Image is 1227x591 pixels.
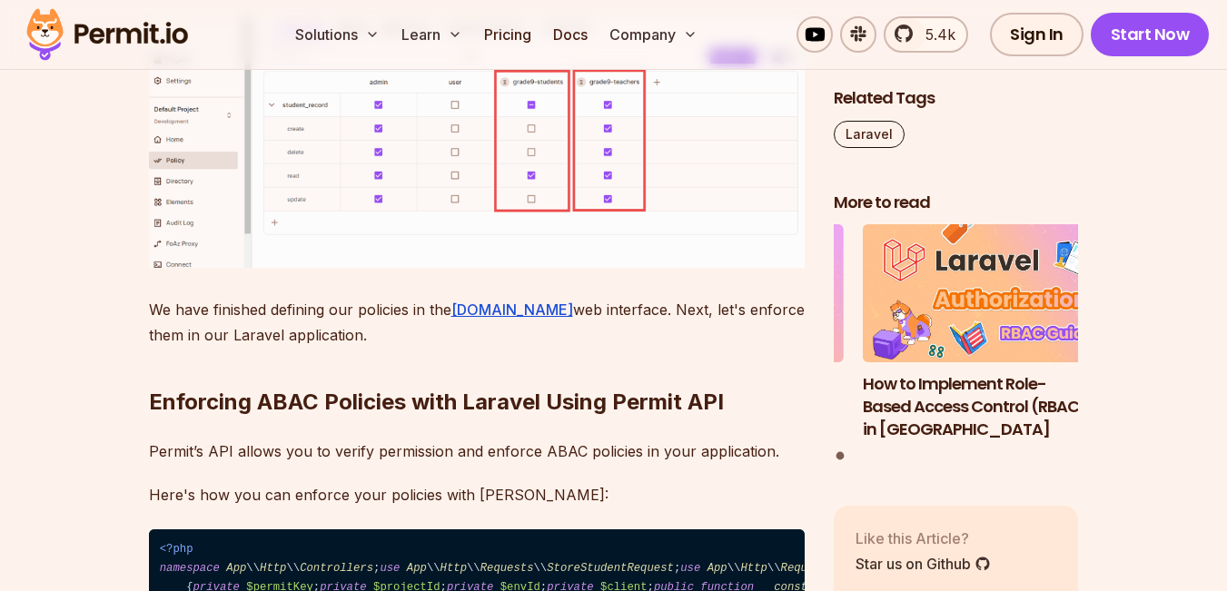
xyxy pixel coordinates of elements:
[863,373,1108,440] h3: How to Implement Role-Based Access Control (RBAC) in [GEOGRAPHIC_DATA]
[740,562,767,575] span: Http
[599,373,844,440] h3: How to Implement Role-Based Access Control (RBAC) in [GEOGRAPHIC_DATA]
[160,543,193,556] span: <?php
[836,452,845,460] button: Go to slide 1
[149,18,805,268] img: Untitled (12).png
[480,562,534,575] span: Requests
[856,553,991,575] a: Star us on Github
[834,87,1079,110] h2: Related Tags
[547,562,674,575] span: StoreStudentRequest
[149,297,805,348] p: We have finished defining our policies in the web interface. Next, let's enforce them in our Lara...
[856,527,991,549] p: Like this Article?
[915,24,955,45] span: 5.4k
[18,4,196,65] img: Permit logo
[546,16,595,53] a: Docs
[781,562,835,575] span: Requests
[863,225,1108,441] li: 1 of 1
[599,225,844,363] img: How to Implement Role-Based Access Control (RBAC) in Laravel
[407,562,427,575] span: App
[149,482,805,507] p: Here's how you can enforce your policies with [PERSON_NAME]:
[602,16,705,53] button: Company
[863,225,1108,441] a: How to Implement Role-Based Access Control (RBAC) in LaravelHow to Implement Role-Based Access Co...
[599,225,844,441] li: 1 of 1
[440,562,467,575] span: Http
[834,225,1079,463] div: Posts
[149,315,805,417] h2: Enforcing ABAC Policies with Laravel Using Permit API
[394,16,470,53] button: Learn
[260,562,286,575] span: Http
[1091,13,1210,56] a: Start Now
[477,16,539,53] a: Pricing
[834,121,905,148] a: Laravel
[149,438,805,464] p: Permit’s API allows you to verify permission and enforce ABAC policies in your application.
[708,562,727,575] span: App
[863,225,1108,363] img: How to Implement Role-Based Access Control (RBAC) in Laravel
[834,192,1079,214] h2: More to read
[288,16,387,53] button: Solutions
[160,562,220,575] span: namespace
[226,562,246,575] span: App
[300,562,373,575] span: Controllers
[451,300,573,319] a: [DOMAIN_NAME]
[990,13,1084,56] a: Sign In
[380,562,400,575] span: use
[884,16,968,53] a: 5.4k
[680,562,700,575] span: use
